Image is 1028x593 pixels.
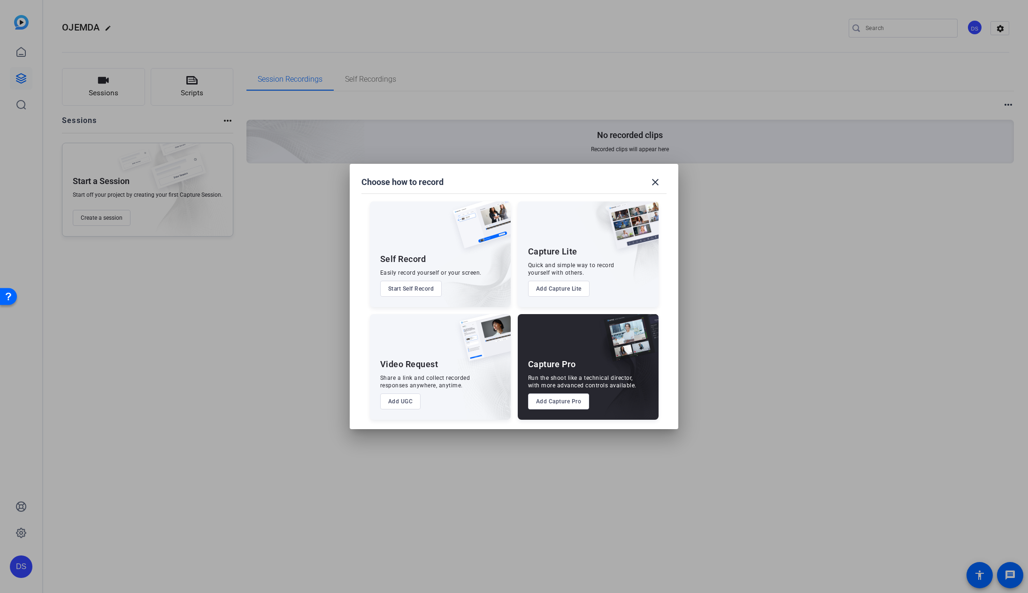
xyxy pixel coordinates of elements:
[650,177,661,188] mat-icon: close
[380,269,482,277] div: Easily record yourself or your screen.
[456,343,511,420] img: embarkstudio-ugc-content.png
[528,281,590,297] button: Add Capture Lite
[575,201,659,295] img: embarkstudio-capture-lite.png
[361,177,444,188] h1: Choose how to record
[380,281,442,297] button: Start Self Record
[600,201,659,259] img: capture-lite.png
[380,254,426,265] div: Self Record
[528,374,637,389] div: Run the shoot like a technical director, with more advanced controls available.
[528,246,577,257] div: Capture Lite
[453,314,511,371] img: ugc-content.png
[380,359,438,370] div: Video Request
[446,201,511,258] img: self-record.png
[528,393,590,409] button: Add Capture Pro
[429,222,511,307] img: embarkstudio-self-record.png
[380,393,421,409] button: Add UGC
[380,374,470,389] div: Share a link and collect recorded responses anywhere, anytime.
[528,262,614,277] div: Quick and simple way to record yourself with others.
[589,326,659,420] img: embarkstudio-capture-pro.png
[597,314,659,371] img: capture-pro.png
[528,359,576,370] div: Capture Pro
